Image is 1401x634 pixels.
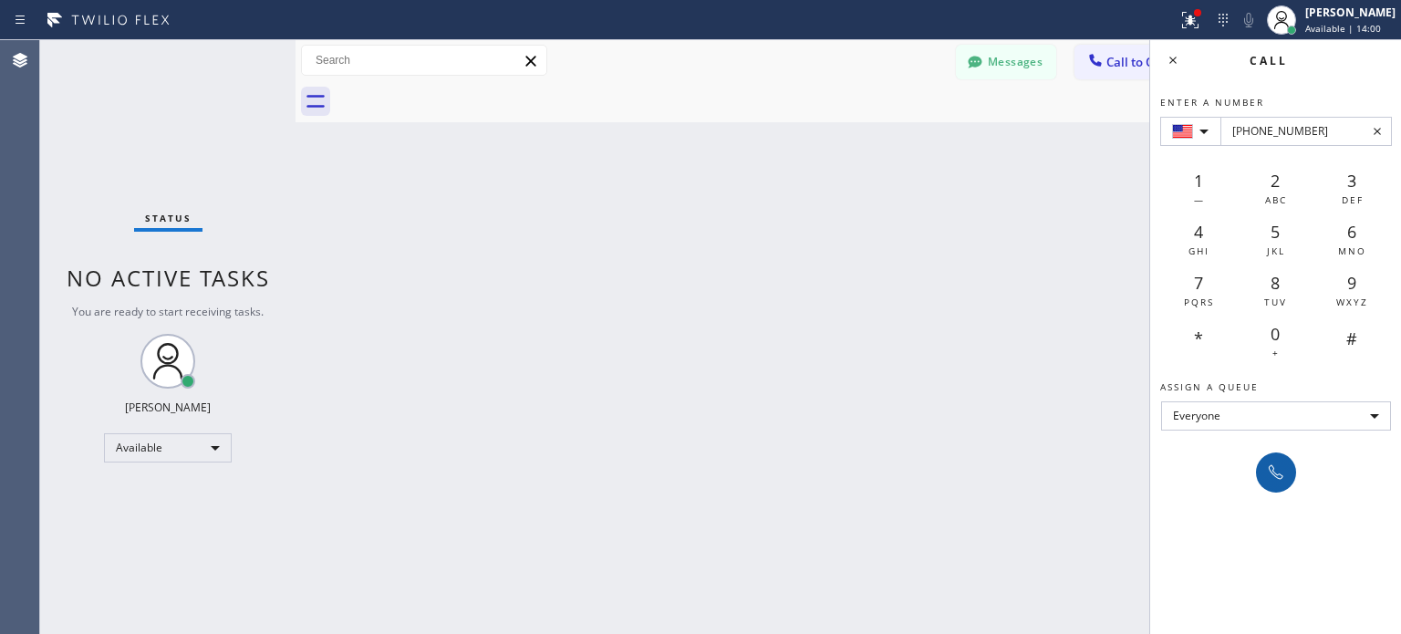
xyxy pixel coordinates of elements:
div: Everyone [1161,401,1391,431]
span: 8 [1271,272,1280,294]
span: JKL [1267,244,1285,257]
span: You are ready to start receiving tasks. [72,304,264,319]
span: Call [1250,53,1288,68]
span: ABC [1265,193,1287,206]
span: 6 [1347,221,1356,243]
span: Status [145,212,192,224]
span: Available | 14:00 [1305,22,1381,35]
span: WXYZ [1336,296,1368,308]
button: Mute [1236,7,1261,33]
span: 1 [1194,170,1203,192]
span: TUV [1264,296,1287,308]
div: [PERSON_NAME] [125,400,211,415]
span: 7 [1194,272,1203,294]
span: — [1194,193,1205,206]
span: Enter a number [1160,96,1264,109]
button: Call to Customer [1074,45,1214,79]
span: GHI [1188,244,1209,257]
span: 4 [1194,221,1203,243]
span: 9 [1347,272,1356,294]
span: DEF [1342,193,1364,206]
span: + [1272,347,1280,359]
span: 3 [1347,170,1356,192]
span: 0 [1271,323,1280,345]
input: Search [302,46,546,75]
span: Assign a queue [1160,380,1259,393]
span: PQRS [1184,296,1214,308]
span: No active tasks [67,263,270,293]
span: 2 [1271,170,1280,192]
div: [PERSON_NAME] [1305,5,1396,20]
span: Call to Customer [1106,54,1202,70]
span: 5 [1271,221,1280,243]
span: MNO [1338,244,1366,257]
span: # [1346,327,1357,349]
button: Messages [956,45,1056,79]
div: Available [104,433,232,463]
